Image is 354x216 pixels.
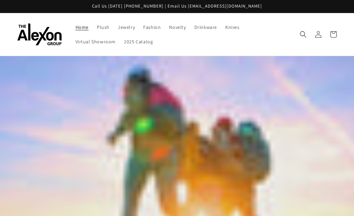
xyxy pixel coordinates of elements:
[194,24,217,30] span: Drinkware
[190,20,221,34] a: Drinkware
[97,24,110,30] span: Plush
[225,24,240,30] span: Knives
[76,39,116,45] span: Virtual Showroom
[120,34,157,49] a: 2025 Catalog
[93,20,114,34] a: Plush
[118,24,135,30] span: Jewelry
[165,20,190,34] a: Novelty
[221,20,244,34] a: Knives
[169,24,186,30] span: Novelty
[71,34,120,49] a: Virtual Showroom
[143,24,161,30] span: Fashion
[114,20,139,34] a: Jewelry
[17,23,62,46] img: The Alexon Group
[139,20,165,34] a: Fashion
[124,39,153,45] span: 2025 Catalog
[76,24,89,30] span: Home
[71,20,93,34] a: Home
[296,27,311,42] summary: Search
